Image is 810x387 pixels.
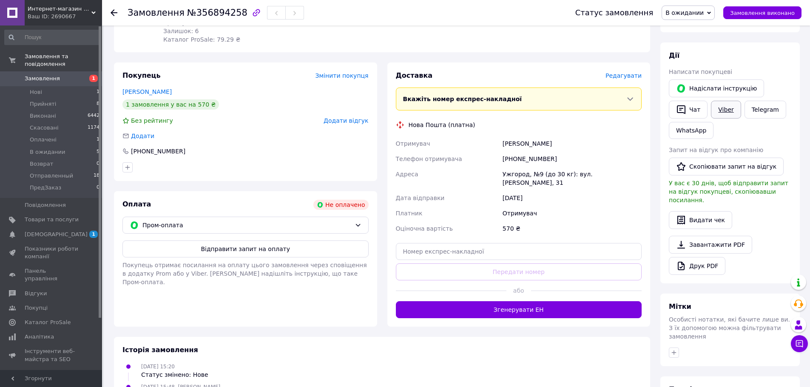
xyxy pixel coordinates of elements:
a: Завантажити PDF [669,236,752,254]
span: Запит на відгук про компанію [669,147,763,153]
a: [PERSON_NAME] [122,88,172,95]
button: Надіслати інструкцію [669,79,764,97]
span: Платник [396,210,423,217]
span: Замовлення та повідомлення [25,53,102,68]
span: Покупці [25,304,48,312]
span: [DEMOGRAPHIC_DATA] [25,231,88,238]
span: Дата відправки [396,195,445,201]
a: WhatsApp [669,122,713,139]
span: 0 [97,184,99,192]
span: Каталог ProSale: 79.29 ₴ [163,36,240,43]
div: [DATE] [501,190,643,206]
input: Пошук [4,30,100,45]
span: Нові [30,88,42,96]
div: Ваш ID: 2690667 [28,13,102,20]
span: Особисті нотатки, які бачите лише ви. З їх допомогою можна фільтрувати замовлення [669,316,790,340]
span: Відгуки [25,290,47,297]
span: Оплачені [30,136,57,144]
a: Telegram [745,101,786,119]
span: Отправленный [30,172,73,180]
span: Повідомлення [25,201,66,209]
span: №356894258 [187,8,247,18]
span: або [506,286,531,295]
span: Вкажіть номер експрес-накладної [403,96,522,102]
span: Оплата [122,200,151,208]
span: 8 [97,100,99,108]
span: 5 [97,148,99,156]
button: Замовлення виконано [723,6,801,19]
span: Залишок: 6 [163,28,199,34]
div: Отримувач [501,206,643,221]
span: Мітки [669,302,691,311]
span: 1 [89,75,98,82]
span: Інструменти веб-майстра та SEO [25,347,79,363]
div: [PERSON_NAME] [501,136,643,151]
div: Нова Пошта (платна) [406,121,477,129]
span: Прийняті [30,100,56,108]
span: Замовлення виконано [730,10,795,16]
span: В ожидании [665,9,704,16]
div: [PHONE_NUMBER] [130,147,186,155]
input: Номер експрес-накладної [396,243,642,260]
span: Возврат [30,160,53,168]
span: Додати відгук [324,117,368,124]
span: Товари та послуги [25,216,79,223]
div: Ужгород, №9 (до 30 кг): вул. [PERSON_NAME], 31 [501,167,643,190]
span: У вас є 30 днів, щоб відправити запит на відгук покупцеві, скопіювавши посилання. [669,180,788,203]
span: Покупець отримає посилання на оплату цього замовлення через сповіщення в додатку Prom або у Viber... [122,262,367,285]
span: Телефон отримувача [396,155,462,162]
span: Без рейтингу [131,117,173,124]
span: Панель управління [25,267,79,282]
span: Интернет-магазин «Валіза». [28,5,91,13]
span: 1 [97,88,99,96]
div: Статус замовлення [575,8,654,17]
span: Показники роботи компанії [25,245,79,260]
span: Отримувач [396,140,430,147]
div: Повернутися назад [111,8,117,17]
span: Виконані [30,112,56,120]
span: 1174 [88,124,99,132]
span: Додати [131,133,154,139]
div: Статус змінено: Нове [141,370,208,379]
span: 0 [97,160,99,168]
span: 1 [89,231,98,238]
div: Не оплачено [313,200,368,210]
a: Друк PDF [669,257,725,275]
span: Аналітика [25,333,54,341]
span: Скасовані [30,124,59,132]
button: Згенерувати ЕН [396,301,642,318]
button: Чат [669,101,708,119]
span: [DATE] 15:20 [141,364,175,370]
span: ПредЗаказ [30,184,61,192]
span: Дії [669,51,679,59]
button: Скопіювати запит на відгук [669,158,784,175]
span: Доставка [396,71,433,79]
span: 1 [97,136,99,144]
button: Відправити запит на оплату [122,240,369,257]
span: В ожидании [30,148,65,156]
span: Редагувати [605,72,642,79]
span: 6442 [88,112,99,120]
span: Змінити покупця [315,72,369,79]
span: 18 [94,172,99,180]
span: Покупець [122,71,161,79]
button: Чат з покупцем [791,335,808,352]
span: Написати покупцеві [669,68,732,75]
button: Видати чек [669,211,732,229]
span: Історія замовлення [122,346,198,354]
span: Замовлення [25,75,60,82]
div: 1 замовлення у вас на 570 ₴ [122,99,219,110]
span: Замовлення [128,8,185,18]
span: Пром-оплата [142,220,351,230]
span: Оціночна вартість [396,225,453,232]
span: Адреса [396,171,418,178]
span: Каталог ProSale [25,319,71,326]
div: 570 ₴ [501,221,643,236]
a: Viber [711,101,741,119]
div: [PHONE_NUMBER] [501,151,643,167]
